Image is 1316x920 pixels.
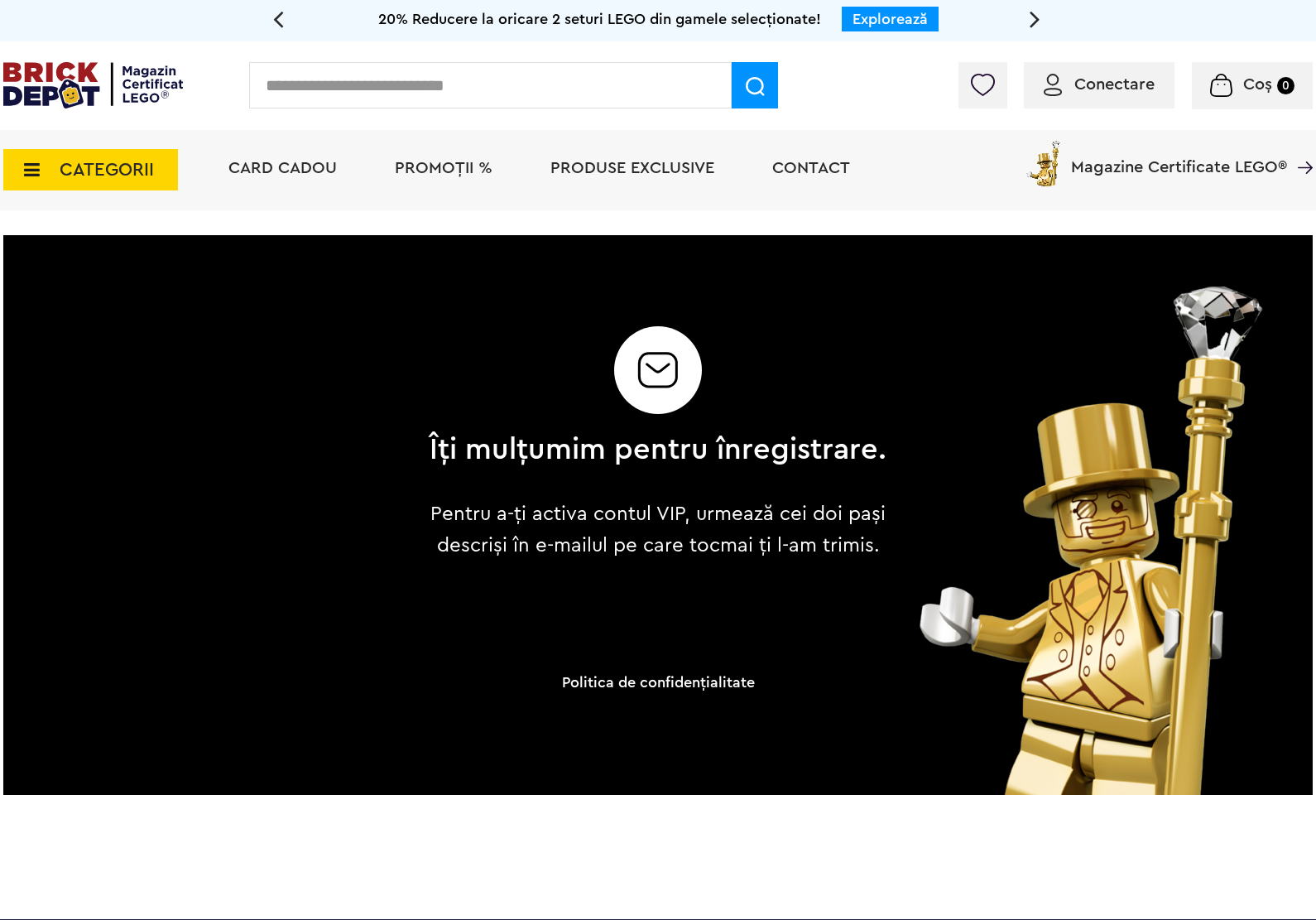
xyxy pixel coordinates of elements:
[430,434,887,465] h2: Îți mulțumim pentru înregistrare.
[228,160,337,176] a: Card Cadou
[395,160,492,176] a: PROMOȚII %
[1287,137,1313,154] a: Magazine Certificate LEGO®
[1044,76,1155,93] a: Conectare
[60,161,154,179] span: CATEGORII
[562,675,755,690] a: Politica de confidenţialitate
[378,12,821,26] span: 20% Reducere la oricare 2 seturi LEGO din gamele selecționate!
[1071,137,1287,176] span: Magazine Certificate LEGO®
[772,160,850,176] a: Contact
[1277,77,1294,94] small: 0
[1074,76,1155,93] span: Conectare
[550,160,714,176] a: Produse exclusive
[853,12,928,26] a: Explorează
[1243,76,1272,93] span: Coș
[417,499,900,561] p: Pentru a-ți activa contul VIP, urmează cei doi pași descriși în e-mailul pe care tocmai ți l-am t...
